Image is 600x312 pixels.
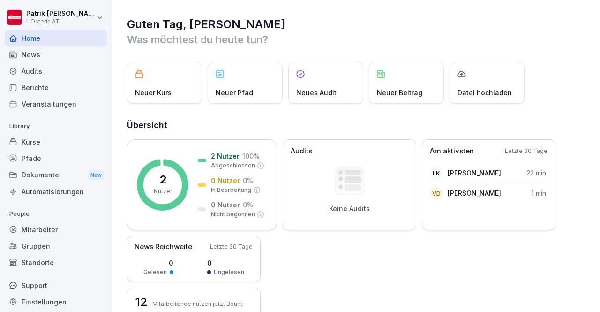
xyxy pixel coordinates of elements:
[159,174,166,185] p: 2
[211,161,255,170] p: Abgeschlossen
[5,63,107,79] a: Audits
[243,175,253,185] p: 0 %
[5,167,107,184] div: Dokumente
[505,147,547,155] p: Letzte 30 Tage
[127,119,586,132] h2: Übersicht
[127,32,586,47] p: Was möchtest du heute tun?
[5,277,107,294] div: Support
[211,151,240,161] p: 2 Nutzer
[135,294,148,310] h3: 12
[532,188,547,198] p: 1 min.
[211,210,255,219] p: Nicht begonnen
[143,268,167,276] p: Gelesen
[154,187,172,196] p: Nutzer
[5,150,107,167] a: Pfade
[152,300,244,307] p: Mitarbeitende nutzen jetzt Bounti
[5,294,107,310] a: Einstellungen
[5,254,107,271] a: Standorte
[5,206,107,221] p: People
[127,17,586,32] h1: Guten Tag, [PERSON_NAME]
[430,167,443,180] div: LK
[448,188,501,198] p: [PERSON_NAME]
[296,88,337,98] p: Neues Audit
[242,151,260,161] p: 100 %
[526,168,547,178] p: 22 min.
[430,187,443,200] div: VD
[5,79,107,96] a: Berichte
[5,134,107,150] a: Kurse
[5,183,107,200] a: Automatisierungen
[216,88,253,98] p: Neuer Pfad
[211,186,251,194] p: In Bearbeitung
[5,30,107,46] a: Home
[329,205,370,213] p: Keine Audits
[5,238,107,254] a: Gruppen
[26,18,95,25] p: L'Osteria AT
[448,168,501,178] p: [PERSON_NAME]
[135,88,172,98] p: Neuer Kurs
[5,167,107,184] a: DokumenteNew
[430,146,474,157] p: Am aktivsten
[88,170,104,181] div: New
[26,10,95,18] p: Patrik [PERSON_NAME]
[211,200,240,210] p: 0 Nutzer
[211,175,240,185] p: 0 Nutzer
[5,221,107,238] a: Mitarbeiter
[214,268,244,276] p: Ungelesen
[457,88,512,98] p: Datei hochladen
[5,46,107,63] a: News
[5,119,107,134] p: Library
[143,258,173,268] p: 0
[207,258,244,268] p: 0
[243,200,253,210] p: 0 %
[210,243,253,251] p: Letzte 30 Tage
[377,88,422,98] p: Neuer Beitrag
[135,242,192,252] p: News Reichweite
[5,96,107,112] a: Veranstaltungen
[291,146,312,157] p: Audits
